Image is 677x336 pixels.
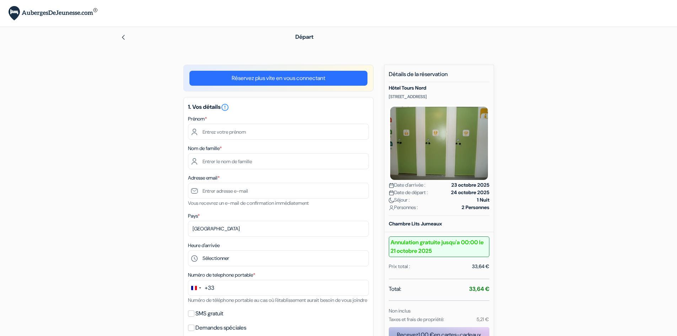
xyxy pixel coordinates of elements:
small: Vous recevrez un e-mail de confirmation immédiatement [188,200,309,206]
button: Change country, selected France (+33) [188,280,214,295]
img: left_arrow.svg [120,34,126,40]
small: Taxes et frais de propriété: [389,316,444,322]
img: user_icon.svg [389,205,394,210]
h5: 1. Vos détails [188,103,369,112]
div: +33 [205,284,214,292]
img: calendar.svg [389,183,394,188]
h5: Détails de la réservation [389,71,489,82]
small: Numéro de téléphone portable au cas où l'établissement aurait besoin de vous joindre [188,297,367,303]
strong: 23 octobre 2025 [451,181,489,189]
label: SMS gratuit [195,309,223,319]
b: Chambre Lits Jumeaux [389,220,442,227]
strong: 2 Personnes [462,204,489,211]
label: Pays [188,212,200,220]
span: Date de départ : [389,189,428,196]
span: Séjour : [389,196,410,204]
strong: 1 Nuit [477,196,489,204]
div: 33,64 € [472,263,489,270]
img: AubergesDeJeunesse.com [9,6,97,21]
span: Départ [295,33,313,41]
span: Date d'arrivée : [389,181,425,189]
span: Total: [389,285,401,293]
span: Personnes : [389,204,418,211]
b: Annulation gratuite jusqu'a 00:00 le 21 octobre 2025 [389,236,489,257]
h5: Hôtel Tours Nord [389,85,489,91]
input: Entrer adresse e-mail [188,183,369,199]
label: Nom de famille [188,145,222,152]
img: moon.svg [389,198,394,203]
strong: 33,64 € [469,285,489,293]
img: calendar.svg [389,190,394,196]
label: Adresse email [188,174,220,182]
strong: 24 octobre 2025 [451,189,489,196]
small: Non inclus [389,308,410,314]
label: Prénom [188,115,207,123]
small: 5,21 € [477,316,489,322]
input: Entrez votre prénom [188,124,369,140]
i: error_outline [221,103,229,112]
label: Heure d'arrivée [188,242,220,249]
a: error_outline [221,103,229,111]
label: Numéro de telephone portable [188,271,255,279]
input: Entrer le nom de famille [188,153,369,169]
label: Demandes spéciales [195,323,246,333]
div: Prix total : [389,263,410,270]
p: [STREET_ADDRESS] [389,94,489,100]
a: Réservez plus vite en vous connectant [189,71,367,86]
